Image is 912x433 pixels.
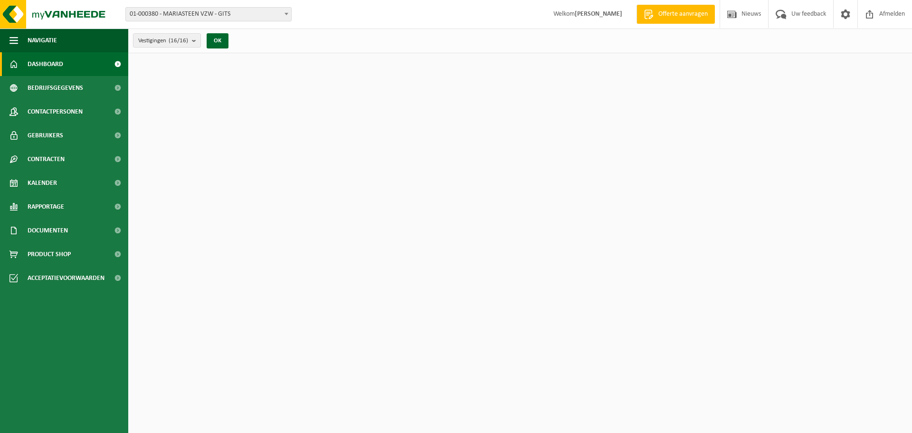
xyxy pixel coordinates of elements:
[138,34,188,48] span: Vestigingen
[28,52,63,76] span: Dashboard
[575,10,622,18] strong: [PERSON_NAME]
[28,29,57,52] span: Navigatie
[125,7,292,21] span: 01-000380 - MARIASTEEN VZW - GITS
[28,124,63,147] span: Gebruikers
[28,195,64,219] span: Rapportage
[126,8,291,21] span: 01-000380 - MARIASTEEN VZW - GITS
[28,171,57,195] span: Kalender
[28,76,83,100] span: Bedrijfsgegevens
[28,219,68,242] span: Documenten
[28,147,65,171] span: Contracten
[28,266,104,290] span: Acceptatievoorwaarden
[133,33,201,48] button: Vestigingen(16/16)
[207,33,228,48] button: OK
[28,242,71,266] span: Product Shop
[28,100,83,124] span: Contactpersonen
[656,10,710,19] span: Offerte aanvragen
[169,38,188,44] count: (16/16)
[636,5,715,24] a: Offerte aanvragen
